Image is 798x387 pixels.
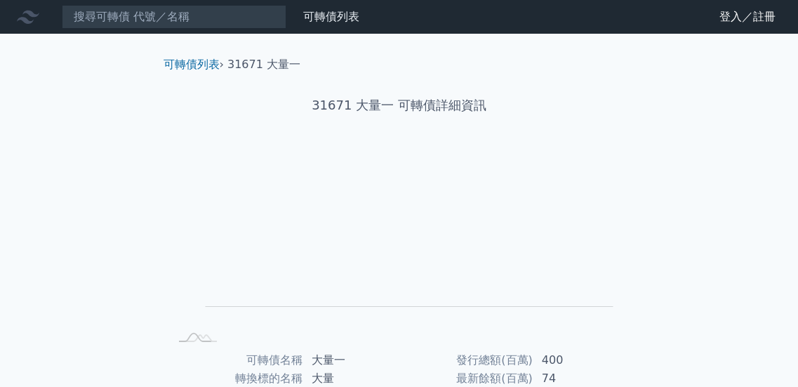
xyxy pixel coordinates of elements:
[303,10,359,23] a: 可轉債列表
[227,56,300,73] li: 31671 大量一
[164,56,224,73] li: ›
[152,96,646,115] h1: 31671 大量一 可轉債詳細資訊
[164,58,220,71] a: 可轉債列表
[399,351,533,369] td: 發行總額(百萬)
[62,5,286,29] input: 搜尋可轉債 代號／名稱
[192,159,613,327] g: Chart
[169,351,303,369] td: 可轉債名稱
[708,6,787,28] a: 登入／註冊
[303,351,399,369] td: 大量一
[533,351,630,369] td: 400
